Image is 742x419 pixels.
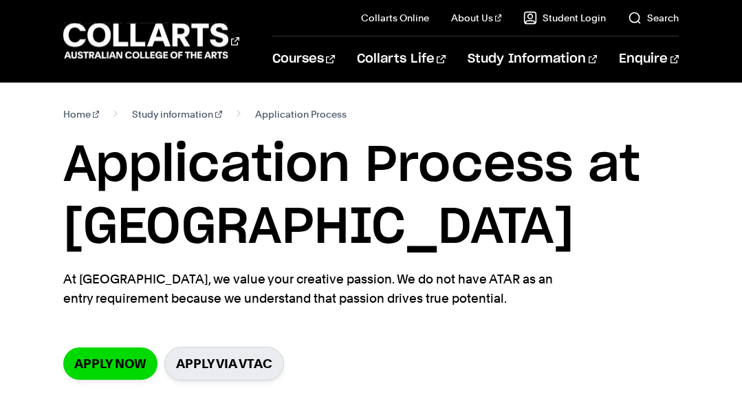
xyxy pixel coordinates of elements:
p: At [GEOGRAPHIC_DATA], we value your creative passion. We do not have ATAR as an entry requirement... [63,270,565,308]
a: About Us [451,11,502,25]
a: Enquire [619,36,679,82]
a: Apply via VTAC [164,347,284,380]
a: Student Login [523,11,606,25]
a: Collarts Life [357,36,446,82]
a: Collarts Online [361,11,429,25]
a: Home [63,105,100,124]
a: Search [628,11,679,25]
a: Apply now [63,347,157,380]
a: Study information [132,105,222,124]
a: Courses [272,36,335,82]
span: Application Process [255,105,347,124]
div: Go to homepage [63,21,238,61]
a: Study Information [468,36,597,82]
h1: Application Process at [GEOGRAPHIC_DATA] [63,135,679,259]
